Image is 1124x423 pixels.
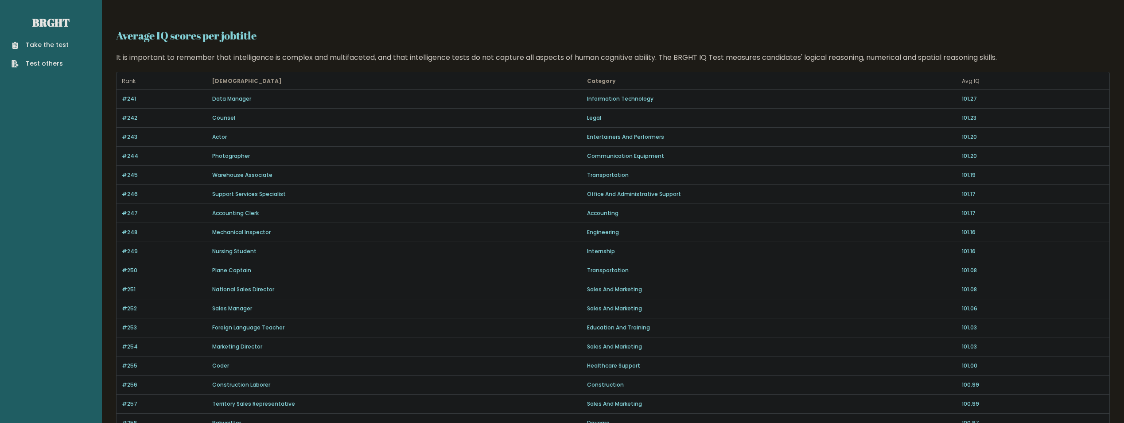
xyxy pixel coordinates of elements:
p: Internship [587,247,957,255]
p: #254 [122,343,207,351]
a: Data Manager [212,95,251,102]
a: Support Services Specialist [212,190,286,198]
div: It is important to remember that intelligence is complex and multifaceted, and that intelligence ... [113,52,1113,63]
a: Sales Manager [212,305,252,312]
a: Accounting Clerk [212,209,259,217]
p: 101.19 [962,171,1104,179]
p: 101.23 [962,114,1104,122]
a: Counsel [212,114,235,121]
a: Marketing Director [212,343,262,350]
p: Engineering [587,228,957,236]
p: 101.16 [962,247,1104,255]
p: 101.17 [962,209,1104,217]
a: Plane Captain [212,266,251,274]
p: Legal [587,114,957,122]
a: Take the test [12,40,69,50]
p: #241 [122,95,207,103]
p: 101.27 [962,95,1104,103]
p: #247 [122,209,207,217]
p: Information Technology [587,95,957,103]
a: National Sales Director [212,286,274,293]
b: [DEMOGRAPHIC_DATA] [212,77,282,85]
a: Brght [32,16,70,30]
p: 101.20 [962,152,1104,160]
p: Construction [587,381,957,389]
p: 101.03 [962,343,1104,351]
p: 101.08 [962,266,1104,274]
p: Entertainers And Performers [587,133,957,141]
p: Rank [122,76,207,86]
p: #244 [122,152,207,160]
a: Construction Laborer [212,381,270,388]
p: Transportation [587,266,957,274]
p: 101.20 [962,133,1104,141]
p: #250 [122,266,207,274]
p: Healthcare Support [587,362,957,370]
a: Nursing Student [212,247,257,255]
p: Sales And Marketing [587,286,957,294]
p: #243 [122,133,207,141]
a: Foreign Language Teacher [212,324,284,331]
a: Test others [12,59,69,68]
a: Photographer [212,152,250,160]
p: #251 [122,286,207,294]
p: Office And Administrative Support [587,190,957,198]
a: Territory Sales Representative [212,400,295,407]
p: #248 [122,228,207,236]
p: 101.08 [962,286,1104,294]
p: #245 [122,171,207,179]
b: Category [587,77,616,85]
p: 100.99 [962,400,1104,408]
p: 101.00 [962,362,1104,370]
p: #242 [122,114,207,122]
a: Coder [212,362,229,369]
p: 101.17 [962,190,1104,198]
p: Transportation [587,171,957,179]
p: #252 [122,305,207,313]
p: #255 [122,362,207,370]
h2: Average IQ scores per jobtitle [116,27,1110,43]
p: 101.03 [962,324,1104,332]
p: Sales And Marketing [587,400,957,408]
p: Education And Training [587,324,957,332]
p: 101.06 [962,305,1104,313]
p: Sales And Marketing [587,343,957,351]
p: 101.16 [962,228,1104,236]
p: Accounting [587,209,957,217]
a: Warehouse Associate [212,171,272,179]
a: Actor [212,133,227,141]
a: Mechanical Inspector [212,228,271,236]
p: #257 [122,400,207,408]
p: Sales And Marketing [587,305,957,313]
p: Communication Equipment [587,152,957,160]
p: #253 [122,324,207,332]
p: Avg IQ [962,76,1104,86]
p: #246 [122,190,207,198]
p: 100.99 [962,381,1104,389]
p: #249 [122,247,207,255]
p: #256 [122,381,207,389]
